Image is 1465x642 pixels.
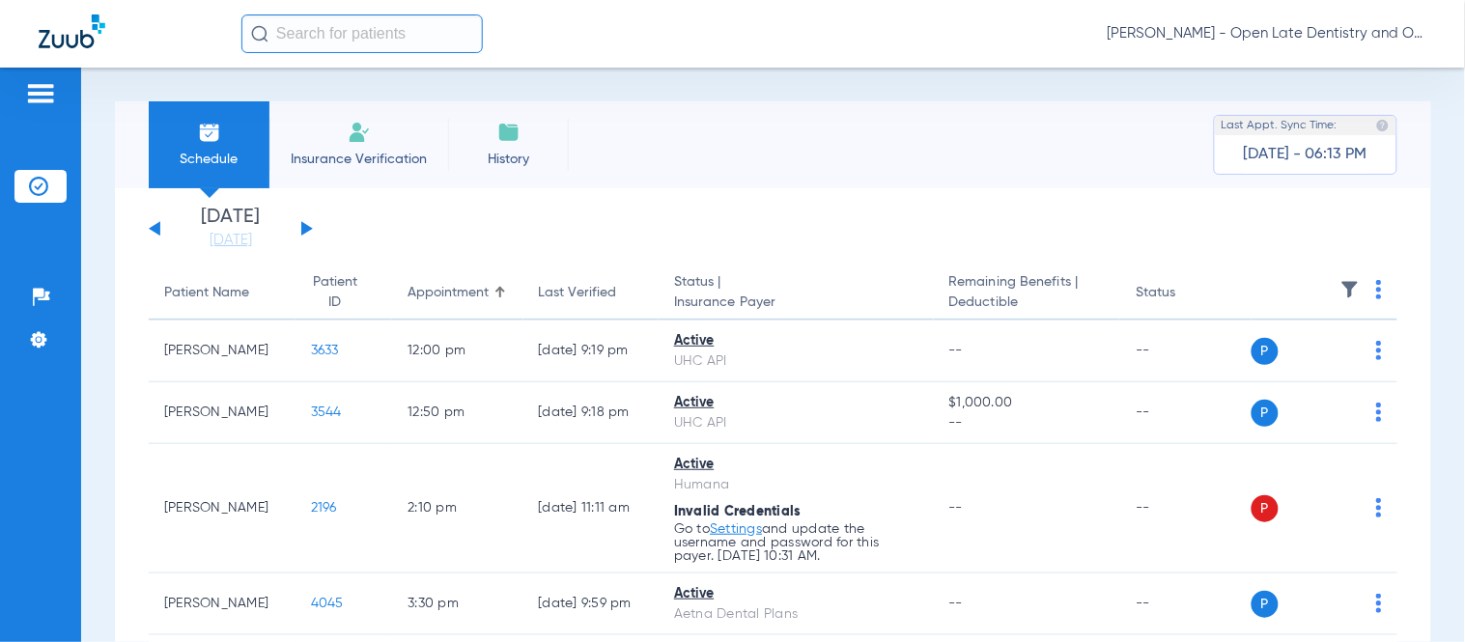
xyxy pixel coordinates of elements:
span: -- [949,344,964,357]
span: 3544 [311,405,342,419]
span: Schedule [163,150,255,169]
td: [PERSON_NAME] [149,382,296,444]
img: Schedule [198,121,221,144]
td: -- [1120,573,1251,635]
img: group-dot-blue.svg [1376,403,1382,422]
th: Status | [659,266,933,321]
td: -- [1120,382,1251,444]
p: Go to and update the username and password for this payer. [DATE] 10:31 AM. [674,522,917,563]
span: P [1252,591,1279,618]
td: 12:50 PM [392,382,522,444]
div: Patient ID [311,272,378,313]
td: [DATE] 9:19 PM [523,321,660,382]
span: 2196 [311,501,337,515]
span: -- [949,597,964,610]
a: Settings [710,522,762,536]
img: filter.svg [1340,280,1360,299]
span: P [1252,338,1279,365]
img: group-dot-blue.svg [1376,341,1382,360]
span: Invalid Credentials [674,505,802,518]
span: 4045 [311,597,344,610]
span: History [463,150,554,169]
a: [DATE] [173,231,289,250]
div: Active [674,584,917,604]
div: Active [674,331,917,351]
div: UHC API [674,351,917,372]
span: Insurance Verification [284,150,434,169]
div: Humana [674,475,917,495]
div: UHC API [674,413,917,433]
span: -- [949,501,964,515]
span: Last Appt. Sync Time: [1222,116,1338,135]
img: Search Icon [251,25,268,42]
div: Active [674,455,917,475]
th: Remaining Benefits | [934,266,1121,321]
img: History [497,121,521,144]
span: [PERSON_NAME] - Open Late Dentistry and Orthodontics [1108,24,1426,43]
td: [DATE] 9:18 PM [523,382,660,444]
th: Status [1120,266,1251,321]
div: Patient Name [164,283,249,303]
td: 2:10 PM [392,444,522,573]
td: 3:30 PM [392,573,522,635]
div: Active [674,393,917,413]
td: -- [1120,444,1251,573]
img: Zuub Logo [39,14,105,48]
li: [DATE] [173,208,289,250]
span: Insurance Payer [674,293,917,313]
div: Appointment [408,283,507,303]
td: -- [1120,321,1251,382]
div: Aetna Dental Plans [674,604,917,625]
input: Search for patients [241,14,483,53]
div: Last Verified [539,283,617,303]
span: [DATE] - 06:13 PM [1244,145,1367,164]
span: $1,000.00 [949,393,1106,413]
div: Last Verified [539,283,644,303]
td: 12:00 PM [392,321,522,382]
img: group-dot-blue.svg [1376,280,1382,299]
span: P [1252,400,1279,427]
td: [PERSON_NAME] [149,444,296,573]
iframe: Chat Widget [1368,549,1465,642]
td: [PERSON_NAME] [149,321,296,382]
img: last sync help info [1376,119,1390,132]
td: [PERSON_NAME] [149,573,296,635]
img: hamburger-icon [25,82,56,105]
div: Appointment [408,283,489,303]
img: group-dot-blue.svg [1376,498,1382,517]
img: Manual Insurance Verification [348,121,371,144]
div: Patient ID [311,272,360,313]
td: [DATE] 11:11 AM [523,444,660,573]
span: -- [949,413,1106,433]
div: Patient Name [164,283,280,303]
span: Deductible [949,293,1106,313]
td: [DATE] 9:59 PM [523,573,660,635]
span: 3633 [311,344,339,357]
span: P [1252,495,1279,522]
